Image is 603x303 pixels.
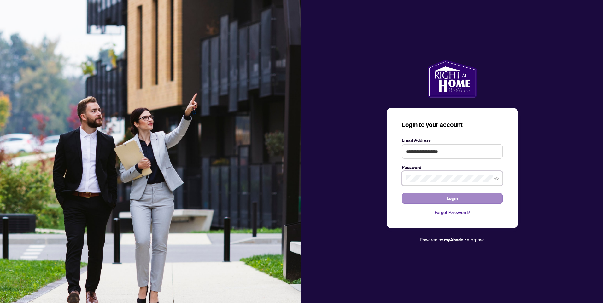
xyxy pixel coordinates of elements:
span: eye-invisible [494,176,499,180]
label: Password [402,164,503,171]
img: ma-logo [428,60,477,98]
a: myAbode [444,236,463,243]
h3: Login to your account [402,120,503,129]
span: Powered by [420,237,443,242]
span: Login [447,193,458,203]
label: Email Address [402,137,503,144]
a: Forgot Password? [402,209,503,216]
span: Enterprise [464,237,485,242]
button: Login [402,193,503,204]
